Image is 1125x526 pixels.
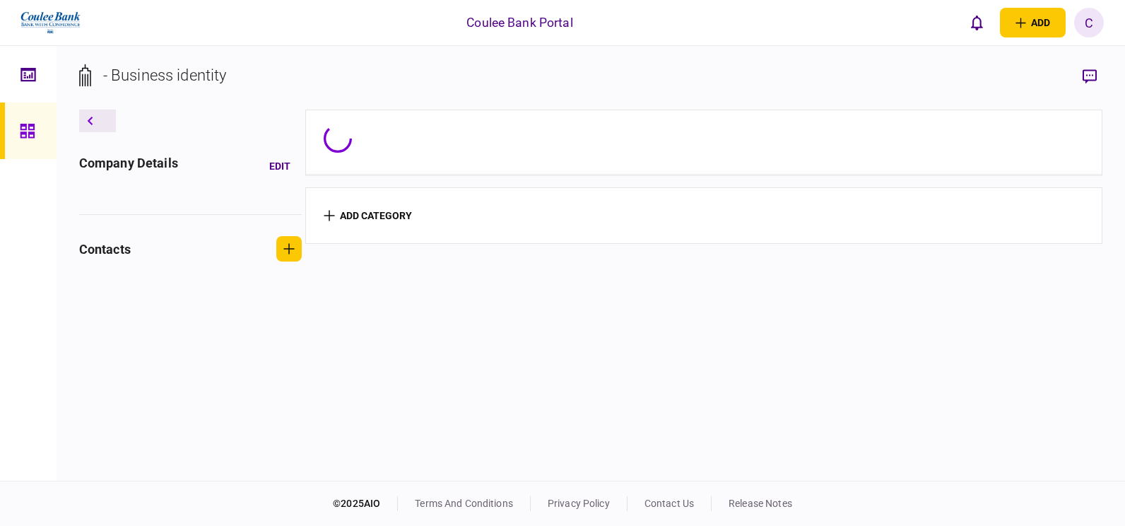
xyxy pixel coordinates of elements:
img: client company logo [19,5,82,40]
div: Coulee Bank Portal [466,13,572,32]
button: open notifications list [962,8,991,37]
button: open adding identity options [1000,8,1066,37]
a: contact us [644,498,694,509]
div: contacts [79,240,131,259]
button: Edit [258,153,302,179]
a: privacy policy [548,498,610,509]
div: - Business identity [103,64,227,87]
div: company details [79,153,178,179]
a: release notes [729,498,792,509]
button: C [1074,8,1104,37]
a: terms and conditions [415,498,513,509]
div: © 2025 AIO [333,496,398,511]
button: add category [324,210,412,221]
